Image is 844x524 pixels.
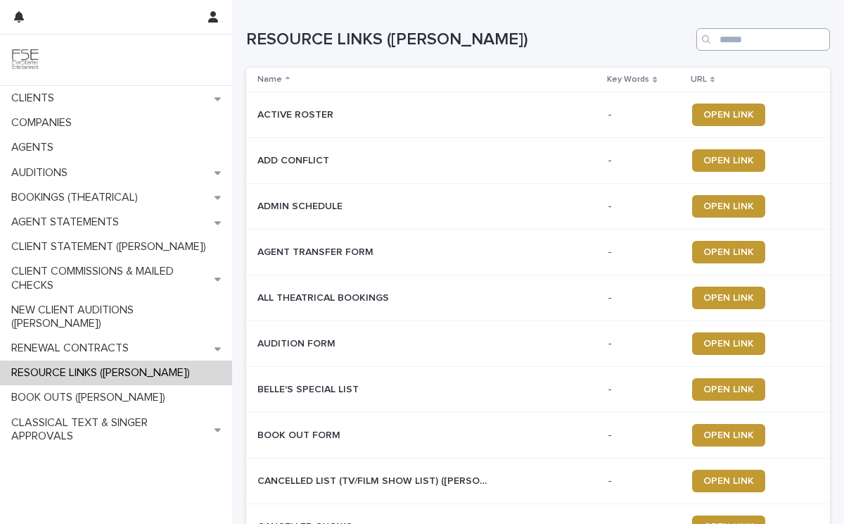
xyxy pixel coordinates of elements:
[703,156,754,166] span: OPEN LINK
[246,230,830,275] tr: AGENT TRANSFER FORMAGENT TRANSFER FORM -OPEN LINK
[6,216,130,229] p: AGENT STATEMENTS
[608,338,680,350] p: -
[246,92,830,138] tr: ACTIVE ROSTERACTIVE ROSTER -OPEN LINK
[692,241,765,263] a: OPEN LINK
[257,335,338,350] p: AUDITION FORM
[703,247,754,257] span: OPEN LINK
[246,184,830,230] tr: ADMIN SCHEDULEADMIN SCHEDULE -OPEN LINK
[703,430,754,440] span: OPEN LINK
[703,110,754,120] span: OPEN LINK
[692,470,765,492] a: OPEN LINK
[6,304,232,330] p: NEW CLIENT AUDITIONS ([PERSON_NAME])
[257,198,345,213] p: ADMIN SCHEDULE
[246,367,830,413] tr: BELLE'S SPECIAL LISTBELLE'S SPECIAL LIST -OPEN LINK
[692,149,765,172] a: OPEN LINK
[257,72,282,87] p: Name
[257,381,362,396] p: BELLE'S SPECIAL LIST
[246,458,830,504] tr: CANCELLED LIST (TV/FILM SHOW LIST) ([PERSON_NAME])CANCELLED LIST (TV/FILM SHOW LIST) ([PERSON_NAM...
[703,476,754,486] span: OPEN LINK
[692,104,765,126] a: OPEN LINK
[257,473,494,487] p: CANCELLED LIST (TV/FILM SHOW LIST) ([PERSON_NAME])
[692,287,765,309] a: OPEN LINK
[257,152,332,167] p: ADD CONFLICT
[246,30,691,50] h1: RESOURCE LINKS ([PERSON_NAME])
[703,201,754,211] span: OPEN LINK
[692,332,765,355] a: OPEN LINK
[6,240,217,254] p: CLIENT STATEMENT ([PERSON_NAME])
[257,289,392,304] p: ALL THEATRICAL BOOKINGS
[703,385,754,394] span: OPEN LINK
[246,275,830,321] tr: ALL THEATRICAL BOOKINGSALL THEATRICAL BOOKINGS -OPEN LINK
[6,116,83,130] p: COMPANIES
[692,424,765,447] a: OPEN LINK
[6,416,215,443] p: CLASSICAL TEXT & SINGER APPROVALS
[246,413,830,458] tr: BOOK OUT FORMBOOK OUT FORM -OPEN LINK
[257,244,376,258] p: AGENT TRANSFER FORM
[692,378,765,401] a: OPEN LINK
[607,72,649,87] p: Key Words
[246,321,830,367] tr: AUDITION FORMAUDITION FORM -OPEN LINK
[6,265,215,292] p: CLIENT COMMISSIONS & MAILED CHECKS
[6,342,140,355] p: RENEWAL CONTRACTS
[608,155,680,167] p: -
[246,138,830,184] tr: ADD CONFLICTADD CONFLICT -OPEN LINK
[608,475,680,487] p: -
[608,430,680,442] p: -
[6,141,65,154] p: AGENTS
[6,391,177,404] p: BOOK OUTS ([PERSON_NAME])
[691,72,707,87] p: URL
[608,384,680,396] p: -
[6,166,79,180] p: AUDITIONS
[6,92,65,105] p: CLIENTS
[608,247,680,258] p: -
[692,195,765,218] a: OPEN LINK
[608,201,680,213] p: -
[608,109,680,121] p: -
[257,106,336,121] p: ACTIVE ROSTER
[703,339,754,349] span: OPEN LINK
[257,427,343,442] p: BOOK OUT FORM
[696,28,830,51] input: Search
[11,46,39,74] img: 9JgRvJ3ETPGCJDhvPVA5
[6,191,149,204] p: BOOKINGS (THEATRICAL)
[608,292,680,304] p: -
[703,293,754,303] span: OPEN LINK
[6,366,201,380] p: RESOURCE LINKS ([PERSON_NAME])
